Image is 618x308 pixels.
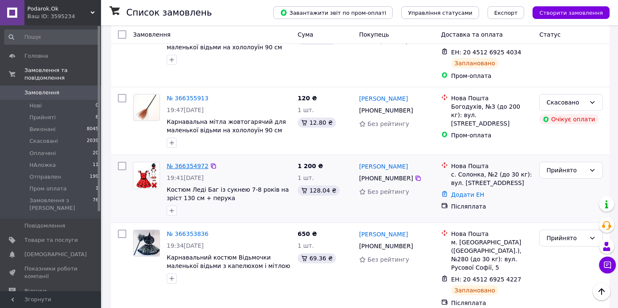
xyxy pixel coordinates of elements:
button: Завантажити звіт по пром-оплаті [273,6,393,19]
span: Замовлення [133,31,170,38]
span: 1 шт. [298,242,314,249]
span: Створити замовлення [539,10,603,16]
span: Товари та послуги [24,236,78,244]
a: Фото товару [133,94,160,121]
span: Покупець [359,31,389,38]
span: Без рейтингу [368,256,409,263]
div: Заплановано [451,285,499,295]
a: Фото товару [133,230,160,257]
button: Управління статусами [401,6,479,19]
span: 120 ₴ [298,95,317,102]
span: 1 [96,185,99,193]
div: 12.80 ₴ [298,118,336,128]
a: № 366354972 [167,163,208,169]
span: 1 шт. [298,174,314,181]
div: Прийнято [546,166,586,175]
span: 2039 [87,137,99,145]
span: Показники роботи компанії [24,265,78,280]
span: Головна [24,52,48,60]
span: 20 [93,150,99,157]
input: Пошук [4,29,99,45]
div: Богодухів, №3 (до 200 кг): вул. [STREET_ADDRESS] [451,102,533,128]
span: 0 [96,102,99,110]
span: Скасовані [29,137,58,145]
a: [PERSON_NAME] [359,94,408,103]
div: Прийнято [546,233,586,243]
span: ЕН: 20 4512 6925 4034 [451,49,522,56]
div: 128.04 ₴ [298,185,340,196]
div: м. [GEOGRAPHIC_DATA] ([GEOGRAPHIC_DATA].), №280 (до 30 кг): вул. Русової Софії, 5 [451,238,533,272]
div: 69.36 ₴ [298,253,336,263]
div: Ваш ID: 3595234 [27,13,101,20]
a: № 366355913 [167,95,208,102]
span: Статус [539,31,561,38]
span: Виконані [29,126,56,133]
a: Фото товару [133,162,160,189]
button: Експорт [487,6,525,19]
span: ЕН: 20 4512 6925 4227 [451,276,522,283]
span: Cума [298,31,313,38]
div: Нова Пошта [451,230,533,238]
span: Повідомлення [24,222,65,230]
span: Доставка та оплата [441,31,503,38]
a: Створити замовлення [524,9,610,16]
a: Додати ЕН [451,191,485,198]
div: Скасовано [546,98,586,107]
a: Костюм Леді Баг із сукнею 7-8 років на зріст 130 см + перука [167,186,289,201]
div: [PHONE_NUMBER] [357,240,415,252]
button: Наверх [593,283,610,300]
div: Очікує оплати [539,114,599,124]
div: Нова Пошта [451,162,533,170]
span: Замовлення [24,89,59,96]
span: Експорт [494,10,518,16]
span: 8045 [87,126,99,133]
span: Пром оплата [29,185,67,193]
button: Створити замовлення [533,6,610,19]
a: Карнавальний костюм Відьмочки маленької відьми з капелюхом і мітлою [167,254,290,269]
span: Управління статусами [408,10,472,16]
img: Фото товару [133,94,160,121]
span: Замовлення та повідомлення [24,67,101,82]
button: Чат з покупцем [599,257,616,273]
span: 1 200 ₴ [298,163,323,169]
span: Без рейтингу [368,121,409,127]
div: Післяплата [451,299,533,307]
span: 199 [90,173,99,181]
span: Замовлення з [PERSON_NAME] [29,197,93,212]
span: Завантажити звіт по пром-оплаті [280,9,386,16]
a: [PERSON_NAME] [359,162,408,171]
span: 11 [93,161,99,169]
span: 19:47[DATE] [167,107,204,113]
a: № 366353836 [167,230,208,237]
span: Отправлен [29,173,61,181]
span: НАложка [29,161,56,169]
span: 6 [96,114,99,121]
span: Відгуки [24,287,46,295]
span: Без рейтингу [368,188,409,195]
span: 19:41[DATE] [167,174,204,181]
span: Нові [29,102,42,110]
div: Пром-оплата [451,131,533,139]
h1: Список замовлень [126,8,212,18]
a: Карнавальна мітла жовтогарячий для маленької відьми на хололоуїн 90 см [167,118,286,134]
img: Фото товару [133,230,160,256]
span: 650 ₴ [298,230,317,237]
span: 1 шт. [298,107,314,113]
span: [DEMOGRAPHIC_DATA] [24,251,87,258]
span: 19:34[DATE] [167,242,204,249]
span: Прийняті [29,114,56,121]
div: [PHONE_NUMBER] [357,104,415,116]
div: Заплановано [451,58,499,68]
div: Післяплата [451,202,533,211]
div: [PHONE_NUMBER] [357,172,415,184]
img: Фото товару [133,162,160,188]
span: Podarok.Ok [27,5,91,13]
a: [PERSON_NAME] [359,230,408,238]
span: Оплачені [29,150,56,157]
div: Пром-оплата [451,72,533,80]
div: с. Солонка, №2 (до 30 кг): вул. [STREET_ADDRESS] [451,170,533,187]
span: 76 [93,197,99,212]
